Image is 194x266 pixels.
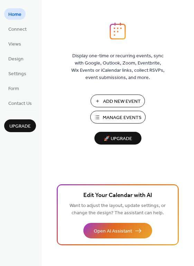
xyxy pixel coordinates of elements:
[90,111,146,124] button: Manage Events
[91,95,145,107] button: Add New Event
[4,82,23,94] a: Form
[4,38,25,49] a: Views
[83,223,152,238] button: Open AI Assistant
[8,26,27,33] span: Connect
[94,228,132,235] span: Open AI Assistant
[9,123,31,130] span: Upgrade
[94,132,141,145] button: 🚀 Upgrade
[4,53,28,64] a: Design
[8,85,19,92] span: Form
[103,98,141,105] span: Add New Event
[99,134,137,144] span: 🚀 Upgrade
[4,8,26,20] a: Home
[110,22,126,40] img: logo_icon.svg
[8,70,26,78] span: Settings
[4,23,31,35] a: Connect
[4,97,36,109] a: Contact Us
[4,68,30,79] a: Settings
[8,56,24,63] span: Design
[4,119,36,132] button: Upgrade
[70,201,166,218] span: Want to adjust the layout, update settings, or change the design? The assistant can help.
[83,191,152,200] span: Edit Your Calendar with AI
[71,52,165,81] span: Display one-time or recurring events, sync with Google, Outlook, Zoom, Eventbrite, Wix Events or ...
[103,114,141,121] span: Manage Events
[8,41,21,48] span: Views
[8,100,32,107] span: Contact Us
[8,11,21,18] span: Home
